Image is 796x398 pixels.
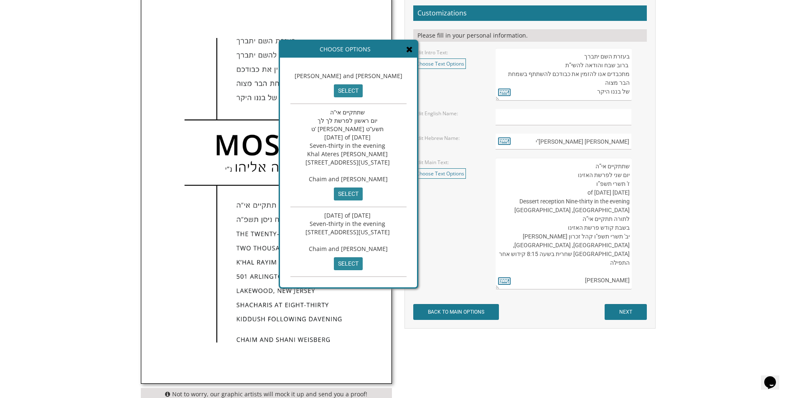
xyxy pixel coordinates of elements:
[413,29,647,42] div: Please fill in your personal information.
[761,365,788,390] iframe: chat widget
[496,48,631,101] textarea: בעזרת השם יתברך We would be honored to have you join us at the Seudas Bar Mitzvah of our dear son
[413,304,499,320] input: BACK TO MAIN OPTIONS
[415,58,466,69] a: Choose Text Options
[413,5,647,21] h2: Customizations
[415,49,448,56] label: Edit Intro Text:
[334,257,363,270] input: select
[415,168,466,179] a: Choose Text Options
[280,41,417,58] div: Choose Options
[415,110,458,117] label: Edit English Name:
[334,84,363,97] input: select
[305,108,392,183] span: שתתקיים אי”ה יום ראשון לפרשת לך לך ט’ [PERSON_NAME] תשע”ט [DATE] of [DATE] Seven-thirty in the ev...
[496,158,631,289] textarea: העליה לתורה תתקיים אי”ה בשבת קודש פרשת לך לך ח’ [PERSON_NAME] תשע”ט The twenty-eighth of October ...
[605,304,647,320] input: NEXT
[305,211,392,253] span: [DATE] of [DATE] Seven-thirty in the evening [STREET_ADDRESS][US_STATE] Chaim and [PERSON_NAME]
[334,188,363,200] input: select
[415,159,449,166] label: Edit Main Text:
[415,134,460,142] label: Edit Hebrew Name:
